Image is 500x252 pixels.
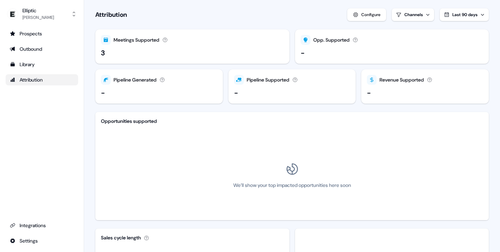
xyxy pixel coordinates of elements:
[22,7,54,14] div: Elliptic
[233,182,351,189] div: We’ll show your top impacted opportunities here soon
[228,69,356,104] button: Pipeline Supported-
[361,69,489,104] button: Revenue Supported-
[379,76,424,84] div: Revenue Supported
[247,76,289,84] div: Pipeline Supported
[101,234,141,241] div: Sales cycle length
[114,76,157,84] div: Pipeline Generated
[6,43,78,55] a: Go to outbound experience
[6,59,78,70] a: Go to templates
[6,220,78,231] a: Go to integrations
[367,87,371,98] div: -
[10,45,74,52] div: Outbound
[452,12,478,17] span: Last 90 days
[313,36,350,44] div: Opp. Supported
[440,8,489,21] button: Last 90 days
[10,30,74,37] div: Prospects
[6,74,78,85] a: Go to attribution
[6,28,78,39] a: Go to prospects
[101,118,157,125] div: Opportunities supported
[10,222,74,229] div: Integrations
[234,87,238,98] div: -
[392,8,434,21] button: Channels
[347,8,386,21] button: Configure
[22,14,54,21] div: [PERSON_NAME]
[10,61,74,68] div: Library
[6,235,78,246] a: Go to integrations
[101,48,105,58] div: 3
[95,10,127,19] h1: Attribution
[10,76,74,83] div: Attribution
[101,87,105,98] div: -
[10,237,74,244] div: Settings
[114,36,159,44] div: Meetings Supported
[361,11,381,18] div: Configure
[301,48,305,58] div: -
[95,69,223,104] button: Pipeline Generated-
[404,12,423,18] div: Channels
[95,29,289,64] button: Meetings Supported3
[6,6,78,22] button: Elliptic[PERSON_NAME]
